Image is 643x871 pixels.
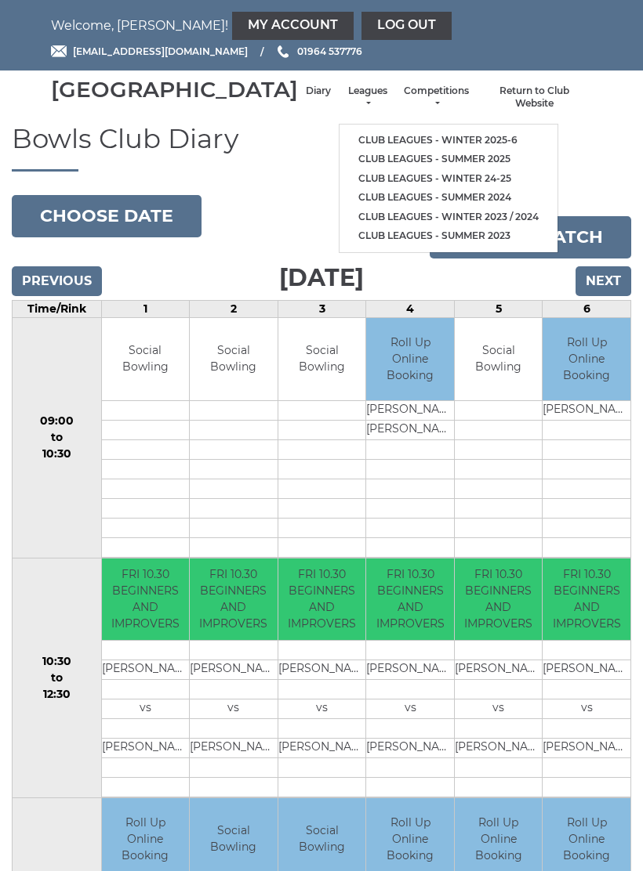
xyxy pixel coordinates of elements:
[366,558,454,641] td: FRI 10.30 BEGINNERS AND IMPROVERS
[190,660,278,680] td: [PERSON_NAME]
[576,266,631,296] input: Next
[12,266,102,296] input: Previous
[232,12,354,40] a: My Account
[306,85,331,98] a: Diary
[454,301,543,318] td: 5
[12,125,631,172] h1: Bowls Club Diary
[13,318,102,558] td: 09:00 to 10:30
[51,45,67,57] img: Email
[51,44,248,59] a: Email [EMAIL_ADDRESS][DOMAIN_NAME]
[366,400,454,420] td: [PERSON_NAME]
[13,301,102,318] td: Time/Rink
[455,739,543,758] td: [PERSON_NAME]
[455,660,543,680] td: [PERSON_NAME]
[102,318,190,400] td: Social Bowling
[455,699,543,719] td: vs
[190,699,278,719] td: vs
[455,558,543,641] td: FRI 10.30 BEGINNERS AND IMPROVERS
[278,739,366,758] td: [PERSON_NAME]
[102,558,190,641] td: FRI 10.30 BEGINNERS AND IMPROVERS
[278,699,366,719] td: vs
[102,699,190,719] td: vs
[102,660,190,680] td: [PERSON_NAME]
[51,78,298,102] div: [GEOGRAPHIC_DATA]
[361,12,452,40] a: Log out
[190,739,278,758] td: [PERSON_NAME]
[278,558,366,641] td: FRI 10.30 BEGINNERS AND IMPROVERS
[543,301,631,318] td: 6
[366,420,454,439] td: [PERSON_NAME]
[543,699,630,719] td: vs
[13,558,102,798] td: 10:30 to 12:30
[340,188,558,208] a: Club leagues - Summer 2024
[278,318,366,400] td: Social Bowling
[190,318,278,400] td: Social Bowling
[340,226,558,246] a: Club leagues - Summer 2023
[102,739,190,758] td: [PERSON_NAME]
[340,150,558,169] a: Club leagues - Summer 2025
[73,45,248,57] span: [EMAIL_ADDRESS][DOMAIN_NAME]
[485,85,584,110] a: Return to Club Website
[543,558,630,641] td: FRI 10.30 BEGINNERS AND IMPROVERS
[543,660,630,680] td: [PERSON_NAME]
[366,660,454,680] td: [PERSON_NAME]
[366,301,455,318] td: 4
[101,301,190,318] td: 1
[340,208,558,227] a: Club leagues - Winter 2023 / 2024
[543,400,630,420] td: [PERSON_NAME]
[278,660,366,680] td: [PERSON_NAME]
[455,318,543,400] td: Social Bowling
[275,44,362,59] a: Phone us 01964 537776
[51,12,592,40] nav: Welcome, [PERSON_NAME]!
[543,318,630,400] td: Roll Up Online Booking
[297,45,362,57] span: 01964 537776
[190,301,278,318] td: 2
[347,85,388,110] a: Leagues
[543,739,630,758] td: [PERSON_NAME]
[366,699,454,719] td: vs
[339,124,558,253] ul: Leagues
[366,739,454,758] td: [PERSON_NAME]
[278,45,289,58] img: Phone us
[340,131,558,150] a: Club leagues - Winter 2025-6
[340,169,558,189] a: Club leagues - Winter 24-25
[12,195,202,237] button: Choose date
[404,85,469,110] a: Competitions
[366,318,454,400] td: Roll Up Online Booking
[278,301,366,318] td: 3
[190,558,278,641] td: FRI 10.30 BEGINNERS AND IMPROVERS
